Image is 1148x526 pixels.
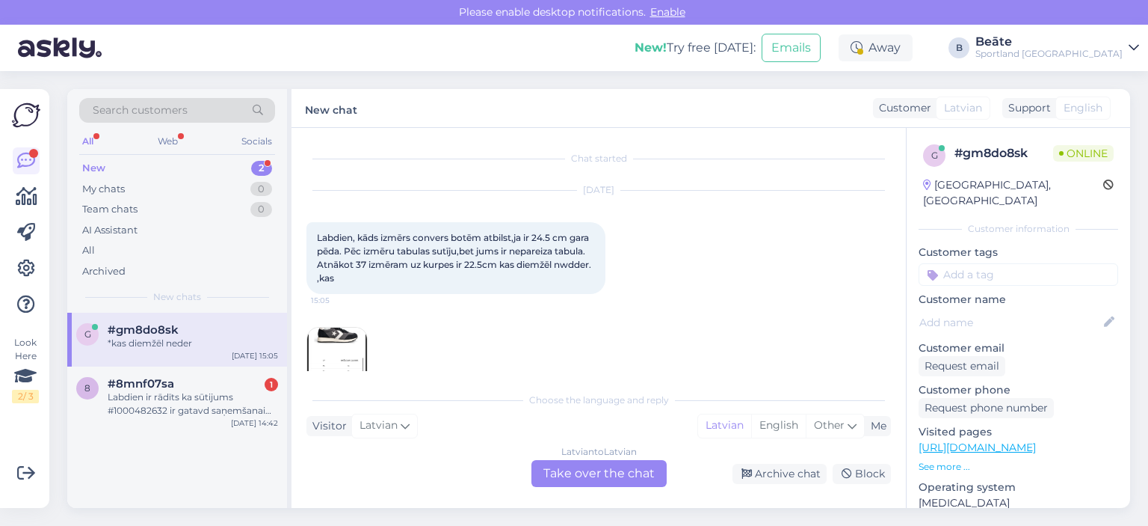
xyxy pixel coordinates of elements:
div: All [82,243,95,258]
div: 2 [251,161,272,176]
span: Latvian [359,418,398,434]
div: Chat started [306,152,891,165]
p: Customer name [919,292,1118,308]
div: 2 / 3 [12,390,39,403]
label: New chat [305,98,357,118]
div: [DATE] 14:42 [231,418,278,429]
span: g [931,150,938,161]
div: AI Assistant [82,223,138,238]
div: Latvian [698,415,751,437]
div: Block [833,464,891,484]
p: Customer phone [919,382,1118,398]
div: *kas diemžēl neder [108,337,278,350]
p: Visited pages [919,424,1118,440]
span: #gm8do8sk [108,323,179,337]
div: [GEOGRAPHIC_DATA], [GEOGRAPHIC_DATA] [923,177,1103,209]
div: [DATE] 15:05 [232,350,278,361]
div: Take over the chat [531,460,667,487]
div: All [79,132,96,151]
span: Online [1053,145,1114,162]
img: Attachment [307,328,367,388]
span: Search customers [93,103,188,118]
div: New [82,161,105,176]
p: Customer tags [919,245,1118,260]
div: Away [839,34,913,61]
div: Try free [DATE]: [635,39,756,57]
span: Labdien, kāds izmērs convers botēm atbilst,ja ir 24.5 cm gara pēda. Pēc izmēru tabulas sutīju,bet... [317,232,593,284]
a: BeāteSportland [GEOGRAPHIC_DATA] [975,36,1139,60]
div: Request phone number [919,398,1054,418]
span: Enable [646,5,690,19]
div: Latvian to Latvian [561,445,637,459]
div: My chats [82,182,125,197]
div: Customer [873,100,931,116]
div: Labdien ir rādīts ka sūtijums #1000482632 ir gatavd saņemšanai [DATE] jau, bet vēl nav atnācis zi... [108,391,278,418]
p: [MEDICAL_DATA] [919,495,1118,511]
div: Socials [238,132,275,151]
div: Team chats [82,202,138,217]
div: 0 [250,202,272,217]
button: Emails [762,34,821,62]
div: B [948,37,969,58]
div: Request email [919,356,1005,376]
div: Me [865,418,886,434]
p: Customer email [919,340,1118,356]
div: Archive chat [732,464,827,484]
div: 0 [250,182,272,197]
a: [URL][DOMAIN_NAME] [919,441,1036,454]
span: g [84,328,91,340]
div: Beāte [975,36,1123,48]
div: Customer information [919,222,1118,236]
span: 15:05 [311,295,367,306]
div: [DATE] [306,183,891,197]
div: Sportland [GEOGRAPHIC_DATA] [975,48,1123,60]
p: Operating system [919,480,1118,495]
div: Choose the language and reply [306,394,891,407]
span: 8 [84,382,90,394]
img: Askly Logo [12,101,40,129]
b: New! [635,40,667,55]
div: Web [155,132,181,151]
span: Latvian [944,100,982,116]
div: Archived [82,264,126,279]
div: 1 [265,378,278,391]
span: Other [814,418,845,432]
input: Add a tag [919,263,1118,286]
p: See more ... [919,460,1118,474]
div: Look Here [12,336,39,403]
input: Add name [919,314,1101,331]
span: New chats [153,290,201,304]
div: Support [1002,100,1051,116]
div: Visitor [306,418,347,434]
div: # gm8do8sk [954,144,1053,162]
span: #8mnf07sa [108,377,174,391]
span: English [1064,100,1102,116]
div: English [751,415,806,437]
